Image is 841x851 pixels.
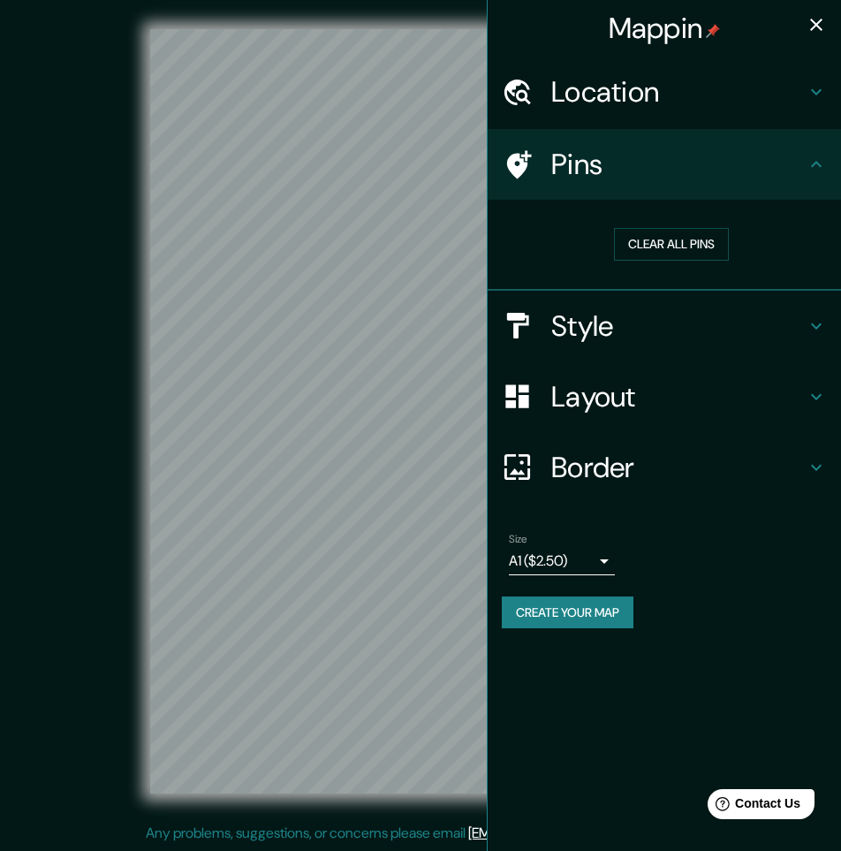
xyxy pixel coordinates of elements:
h4: Mappin [609,11,721,46]
button: Create your map [502,596,633,629]
label: Size [509,531,527,546]
a: [EMAIL_ADDRESS][DOMAIN_NAME] [468,824,686,842]
div: Style [488,291,841,361]
div: Border [488,432,841,503]
img: pin-icon.png [706,24,720,38]
div: Layout [488,361,841,432]
h4: Style [551,308,806,344]
div: Pins [488,129,841,200]
h4: Layout [551,379,806,414]
h4: Border [551,450,806,485]
h4: Pins [551,147,806,182]
p: Any problems, suggestions, or concerns please email . [146,823,689,844]
div: A1 ($2.50) [509,547,615,575]
canvas: Map [150,29,691,794]
iframe: Help widget launcher [684,782,822,832]
div: Location [488,57,841,127]
button: Clear all pins [614,228,729,261]
h4: Location [551,74,806,110]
